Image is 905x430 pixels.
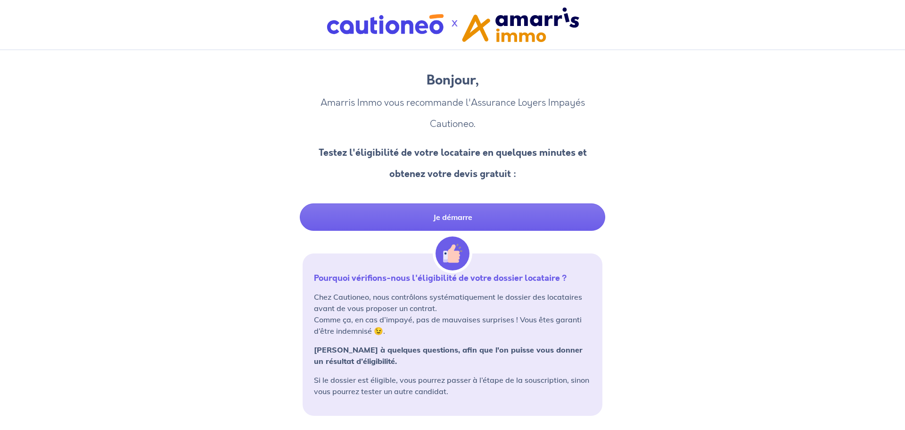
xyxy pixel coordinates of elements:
img: cautioneo [326,14,444,36]
span: x [452,15,458,29]
p: Amarris Immo vous recommande l'Assurance Loyers Impayés Cautioneo. [303,92,602,135]
p: Chez Cautioneo, nous contrôlons systématiquement le dossier des locataires avant de vous proposer... [314,291,591,337]
img: illu_alert_hand.svg [436,236,469,270]
h3: Bonjour, [303,73,602,89]
p: Si le dossier est éligible, vous pourrez passer à l’étape de la souscription, sinon vous pourrez ... [314,374,591,397]
p: Pourquoi vérifions-nous l'éligibilité de votre dossier locataire ? [314,272,591,284]
img: amarris [461,8,579,42]
a: Je démarre [300,203,605,231]
strong: [PERSON_NAME] à quelques questions, afin que l'on puisse vous donner un résultat d’éligibilité. [314,345,583,366]
strong: Testez l'éligibilité de votre locataire en quelques minutes et obtenez votre devis gratuit : [319,146,587,181]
